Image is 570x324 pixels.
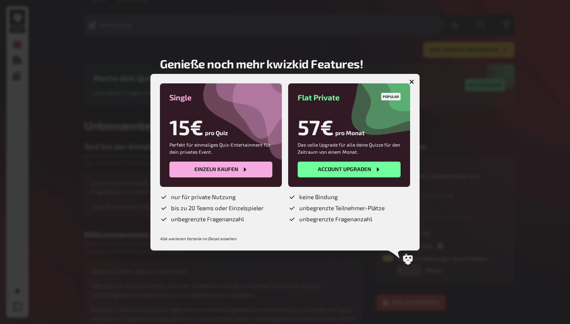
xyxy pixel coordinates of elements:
h3: Flat Private [298,93,401,102]
span: pro Monat [335,129,365,139]
span: unbegrenzte Teilnehmer-Plätze [299,204,385,212]
span: unbegrenzte Fragenanzahl [299,215,372,223]
span: bis zu 20 Teams oder Einzelspieler [171,204,264,212]
span: pro Quiz [205,129,228,139]
p: Das volle Upgrade für alle deine Quizze für den Zeitraum von einem Monat. [298,141,401,155]
span: keine Bindung [299,193,338,201]
div: Popular [381,93,401,100]
button: Account upgraden [298,162,401,177]
a: Alle weiteren Vorteile im Detail ansehen [160,236,236,241]
h2: Genieße noch mehr kwizkid Features! [160,57,363,71]
span: unbegrenzte Fragenanzahl [171,215,244,223]
button: Einzeln kaufen [169,162,272,177]
span: nur für private Nutzung [171,193,236,201]
h1: 57€ [298,115,334,139]
p: Perfekt für einmaliges Quiz-Entertainment für dein privates Event. [169,141,272,155]
h3: Single [169,93,272,102]
h1: 15€ [169,115,203,139]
